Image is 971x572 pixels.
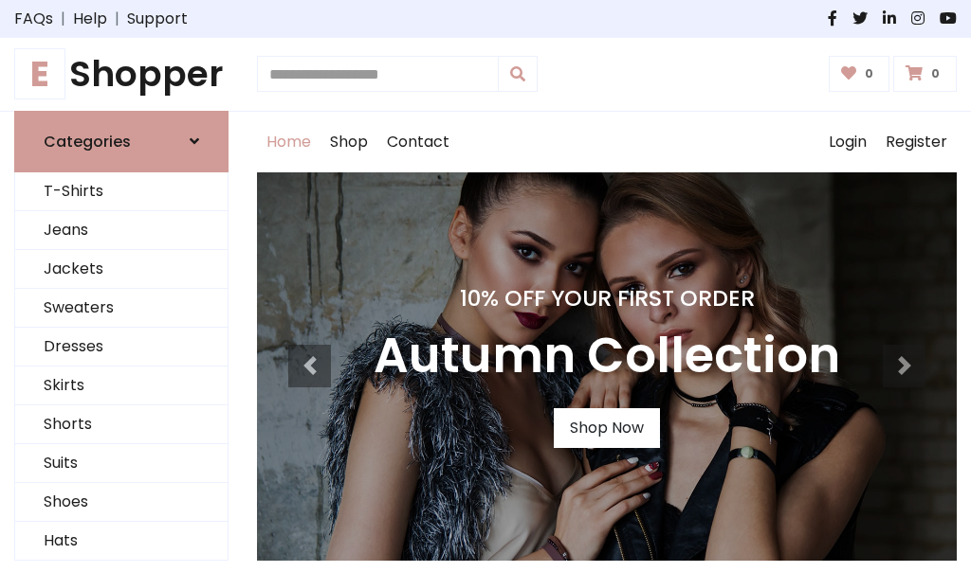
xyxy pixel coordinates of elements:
[860,65,878,82] span: 0
[53,8,73,30] span: |
[257,112,321,172] a: Home
[127,8,188,30] a: Support
[14,111,229,172] a: Categories
[876,112,957,172] a: Register
[14,8,53,30] a: FAQs
[377,112,459,172] a: Contact
[15,522,228,561] a: Hats
[44,133,131,151] h6: Categories
[321,112,377,172] a: Shop
[374,327,840,385] h3: Autumn Collection
[926,65,944,82] span: 0
[15,250,228,289] a: Jackets
[15,483,228,522] a: Shoes
[73,8,107,30] a: Help
[554,408,660,448] a: Shop Now
[14,48,65,99] span: E
[819,112,876,172] a: Login
[374,285,840,312] h4: 10% Off Your First Order
[15,444,228,483] a: Suits
[15,405,228,444] a: Shorts
[15,289,228,328] a: Sweaters
[14,53,229,96] a: EShopper
[893,56,957,92] a: 0
[15,366,228,405] a: Skirts
[14,53,229,96] h1: Shopper
[15,172,228,211] a: T-Shirts
[15,211,228,250] a: Jeans
[107,8,127,30] span: |
[829,56,890,92] a: 0
[15,328,228,366] a: Dresses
